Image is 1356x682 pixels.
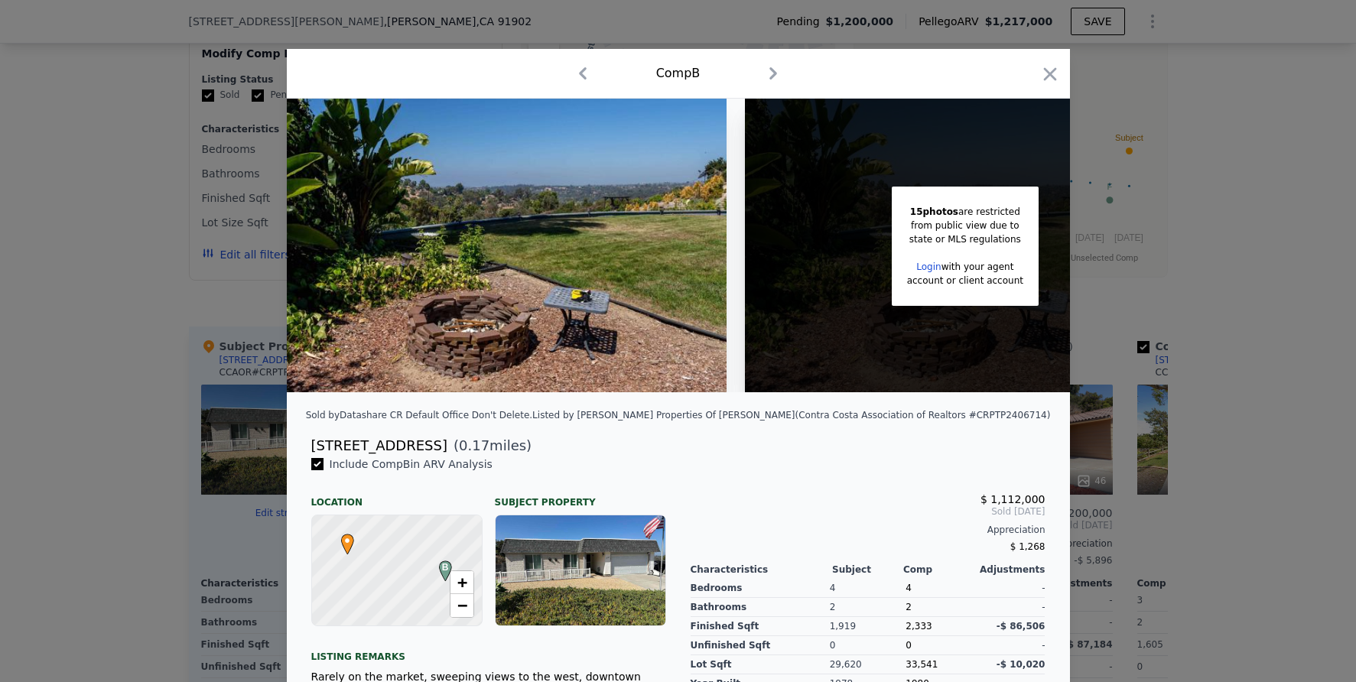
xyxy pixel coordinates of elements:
a: Login [916,261,941,272]
div: Listing remarks [311,638,666,663]
span: -$ 86,506 [997,621,1045,632]
div: Characteristics [691,563,833,576]
span: $ 1,268 [1010,541,1045,552]
div: Adjustments [974,563,1045,576]
div: 4 [830,579,906,598]
div: Subject Property [495,484,666,508]
div: 2 [830,598,906,617]
div: Lot Sqft [691,655,830,674]
span: with your agent [941,261,1014,272]
div: Finished Sqft [691,617,830,636]
div: Subject [832,563,903,576]
span: 33,541 [906,659,938,670]
span: • [337,529,358,552]
span: B [435,560,456,574]
span: Include Comp B in ARV Analysis [324,458,499,470]
div: 0 [830,636,906,655]
div: Appreciation [691,524,1045,536]
div: from public view due to [907,219,1023,232]
div: 1,919 [830,617,906,636]
div: Bedrooms [691,579,830,598]
span: 2,333 [906,621,932,632]
span: 4 [906,583,912,593]
div: [STREET_ADDRESS] [311,435,447,456]
div: Sold by Datashare CR Default Office Don't Delete . [306,410,532,421]
div: state or MLS regulations [907,232,1023,246]
div: Unfinished Sqft [691,636,830,655]
div: are restricted [907,205,1023,219]
div: Comp [903,563,974,576]
span: 0.17 [459,437,489,453]
div: - [975,636,1045,655]
span: $ 1,112,000 [980,493,1045,505]
div: • [337,534,346,543]
span: 15 photos [910,206,958,217]
span: + [457,573,467,592]
div: - [975,598,1045,617]
span: Sold [DATE] [691,505,1045,518]
div: Listed by [PERSON_NAME] Properties Of [PERSON_NAME] (Contra Costa Association of Realtors #CRPTP2... [532,410,1050,421]
span: -$ 10,020 [997,659,1045,670]
span: − [457,596,467,615]
a: Zoom out [450,594,473,617]
div: B [435,560,444,570]
div: Comp B [656,64,701,83]
div: account or client account [907,274,1023,287]
div: 29,620 [830,655,906,674]
div: Location [311,484,483,508]
div: Bathrooms [691,598,830,617]
span: ( miles) [447,435,532,456]
div: - [975,579,1045,598]
a: Zoom in [450,571,473,594]
img: Property Img [287,99,727,392]
span: 0 [906,640,912,651]
div: 2 [906,598,975,617]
